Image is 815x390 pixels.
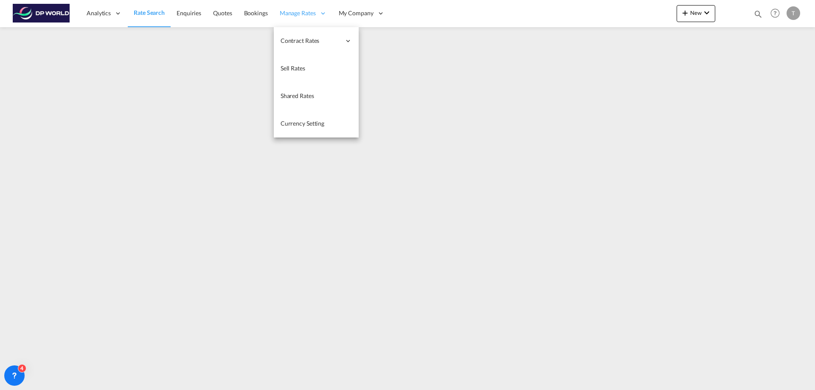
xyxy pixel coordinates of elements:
[274,55,359,82] a: Sell Rates
[680,9,712,16] span: New
[87,9,111,17] span: Analytics
[281,65,305,72] span: Sell Rates
[702,8,712,18] md-icon: icon-chevron-down
[177,9,201,17] span: Enquiries
[339,9,374,17] span: My Company
[280,9,316,17] span: Manage Rates
[753,9,763,22] div: icon-magnify
[787,6,800,20] div: T
[274,27,359,55] div: Contract Rates
[244,9,268,17] span: Bookings
[134,9,165,16] span: Rate Search
[753,9,763,19] md-icon: icon-magnify
[677,5,715,22] button: icon-plus 400-fgNewicon-chevron-down
[768,6,787,21] div: Help
[281,92,314,99] span: Shared Rates
[281,36,341,45] span: Contract Rates
[274,110,359,137] a: Currency Setting
[680,8,690,18] md-icon: icon-plus 400-fg
[13,4,70,23] img: c08ca190194411f088ed0f3ba295208c.png
[274,82,359,110] a: Shared Rates
[281,120,324,127] span: Currency Setting
[213,9,232,17] span: Quotes
[768,6,782,20] span: Help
